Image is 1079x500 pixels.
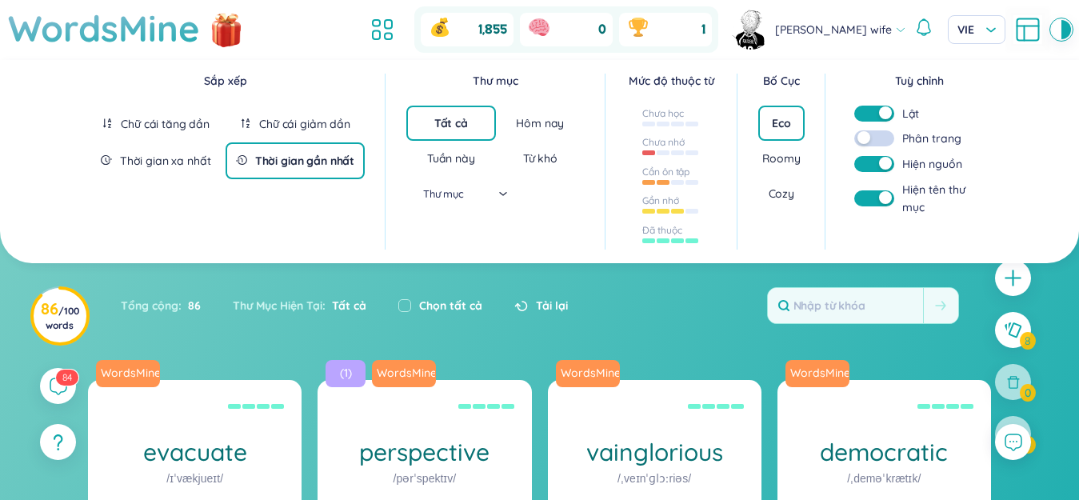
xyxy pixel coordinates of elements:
span: sort-descending [240,118,251,129]
div: Eco [772,115,791,131]
sup: 84 [56,370,78,386]
span: 8 [62,371,67,383]
a: WordsMine [372,360,442,387]
label: Chọn tất cả [419,297,482,314]
span: Phân trang [902,130,961,147]
h3: 86 [41,302,79,331]
div: Cozy [769,186,794,202]
div: Chữ cái tăng dần [121,116,210,132]
span: [PERSON_NAME] wife [775,21,892,38]
div: Gần nhớ [642,194,678,207]
div: Cần ôn tập [642,166,689,178]
div: Tất cả [434,115,468,131]
div: Tuần này [427,150,475,166]
h1: evacuate [88,438,302,466]
span: field-time [101,154,112,166]
div: Thư mục [406,72,585,90]
div: Chữ cái giảm dần [259,116,350,132]
span: Tải lại [536,297,568,314]
span: / 100 words [46,305,79,331]
a: WordsMine [370,365,438,381]
span: sort-ascending [102,118,113,129]
span: Hiện nguồn [902,155,962,173]
div: Tổng cộng : [121,289,217,322]
h1: democratic [777,438,991,466]
a: WordsMine [96,360,166,387]
span: Hiện tên thư mục [902,181,985,216]
div: Từ khó [523,150,557,166]
a: WordsMine [784,365,851,381]
input: Nhập từ khóa [768,288,923,323]
span: field-time [236,154,247,166]
a: WordsMine [94,365,162,381]
span: Tất cả [326,298,366,313]
div: Đã thuộc [642,224,681,237]
img: flashSalesIcon.a7f4f837.png [210,6,242,54]
img: avatar [731,10,771,50]
span: 0 [598,21,606,38]
h1: /pərˈspektɪv/ [394,470,457,487]
span: 4 [67,371,72,383]
span: VIE [957,22,996,38]
span: 1 [701,21,705,38]
span: Lật [902,106,920,122]
a: WordsMine [556,360,626,387]
span: plus [1003,268,1023,288]
div: Sắp xếp [86,72,365,90]
span: 86 [182,297,201,314]
div: Chưa nhớ [642,136,684,149]
div: Roomy [762,150,800,166]
span: 1,855 [478,21,507,38]
a: WordsMine [554,365,621,381]
div: Tuỳ chỉnh [846,72,993,90]
a: WordsMine [785,360,856,387]
a: avatar [731,10,775,50]
h1: perspective [318,438,531,466]
div: Thời gian xa nhất [120,153,211,169]
div: Mức độ thuộc từ [626,72,717,90]
h1: /ɪˈvækjueɪt/ [166,470,223,487]
h1: /ˌdeməˈkrætɪk/ [847,470,921,487]
div: Thời gian gần nhất [255,153,354,169]
a: (1) [324,365,367,381]
h1: /ˌveɪnˈɡlɔːriəs/ [617,470,691,487]
div: Bố Cục [758,72,805,90]
div: Hôm nay [516,115,564,131]
div: Chưa học [642,107,683,120]
h1: vainglorious [548,438,761,466]
a: (1) [326,360,372,387]
div: Thư Mục Hiện Tại : [217,289,382,322]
